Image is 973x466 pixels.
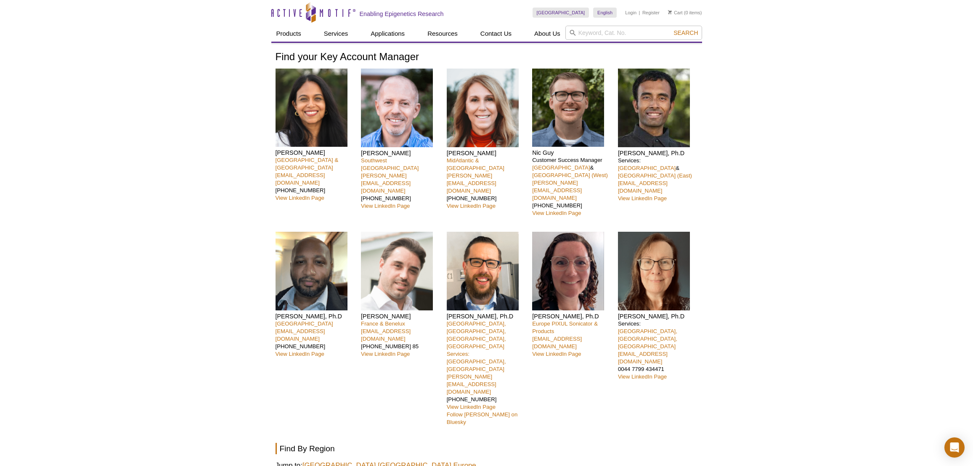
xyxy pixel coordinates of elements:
li: | [639,8,640,18]
a: [GEOGRAPHIC_DATA] (East) [618,172,692,179]
a: English [593,8,617,18]
p: [PHONE_NUMBER] [276,320,355,358]
img: Anne-Sophie Ay-Berthomieu headshot [532,232,604,310]
h4: Nic Guy [532,149,612,156]
a: [PERSON_NAME][EMAIL_ADDRESS][DOMAIN_NAME] [361,172,411,194]
a: View LinkedIn Page [361,351,410,357]
p: [PHONE_NUMBER] [276,156,355,202]
a: View LinkedIn Page [447,404,496,410]
a: View LinkedIn Page [361,203,410,209]
h2: Find By Region [276,443,698,454]
a: [PERSON_NAME][EMAIL_ADDRESS][DOMAIN_NAME] [447,172,496,194]
p: Services: 0044 7799 434471 [618,320,697,381]
a: France & Benelux [361,320,405,327]
a: Contact Us [475,26,517,42]
div: Open Intercom Messenger [944,437,965,458]
a: View LinkedIn Page [618,373,667,380]
a: View LinkedIn Page [447,203,496,209]
img: Your Cart [668,10,672,14]
a: View LinkedIn Page [276,195,324,201]
img: Nivanka Paranavitana headshot [276,69,347,147]
a: View LinkedIn Page [276,351,324,357]
a: [GEOGRAPHIC_DATA] [618,165,676,171]
a: [GEOGRAPHIC_DATA] [533,8,589,18]
img: Clément Proux headshot [361,232,433,310]
p: [PHONE_NUMBER] [361,157,440,210]
a: [GEOGRAPHIC_DATA], [GEOGRAPHIC_DATA], [GEOGRAPHIC_DATA] [618,328,677,349]
a: Applications [366,26,410,42]
p: Customer Success Manager & [PHONE_NUMBER] [532,156,612,217]
img: Nic Guy headshot [532,69,604,147]
p: [PHONE_NUMBER] [447,320,526,426]
h4: [PERSON_NAME], Ph.D [618,312,697,320]
a: View LinkedIn Page [532,210,581,216]
a: [PERSON_NAME][EMAIL_ADDRESS][DOMAIN_NAME] [532,180,582,201]
img: Matthias Spiller-Becker headshot [447,232,519,310]
input: Keyword, Cat. No. [565,26,702,40]
h4: [PERSON_NAME] [276,149,355,156]
a: Cart [668,10,683,16]
h4: [PERSON_NAME] [361,312,440,320]
h1: Find your Key Account Manager [276,51,698,64]
a: About Us [529,26,565,42]
img: Kevin Celestrin headshot [276,232,347,310]
a: [GEOGRAPHIC_DATA] [276,320,333,327]
a: [EMAIL_ADDRESS][DOMAIN_NAME] [532,336,582,349]
h2: Enabling Epigenetics Research [360,10,444,18]
a: Europe PIXUL Sonicator & Products [532,320,598,334]
a: Products [271,26,306,42]
h4: [PERSON_NAME] [447,149,526,157]
a: View LinkedIn Page [618,195,667,201]
h4: [PERSON_NAME], Ph.D [447,312,526,320]
span: Search [673,29,698,36]
h4: [PERSON_NAME], Ph.D [618,149,697,157]
li: (0 items) [668,8,702,18]
a: [GEOGRAPHIC_DATA], [GEOGRAPHIC_DATA], [GEOGRAPHIC_DATA], [GEOGRAPHIC_DATA]Services: [GEOGRAPHIC_D... [447,320,506,372]
h4: [PERSON_NAME], Ph.D [276,312,355,320]
p: [PHONE_NUMBER] [447,157,526,210]
img: Seth Rubin headshot [361,69,433,147]
a: Follow [PERSON_NAME] on Bluesky [447,411,518,425]
a: Login [625,10,636,16]
img: Michelle Wragg headshot [618,232,690,310]
h4: [PERSON_NAME], Ph.D [532,312,612,320]
p: Services: & [618,157,697,202]
button: Search [671,29,700,37]
a: [EMAIL_ADDRESS][DOMAIN_NAME] [361,328,411,342]
a: [GEOGRAPHIC_DATA] [532,164,590,171]
img: Patrisha Femia headshot [447,69,519,147]
a: [EMAIL_ADDRESS][DOMAIN_NAME] [618,351,668,365]
a: MidAtlantic & [GEOGRAPHIC_DATA] [447,157,504,171]
a: Register [642,10,660,16]
h4: [PERSON_NAME] [361,149,440,157]
a: [EMAIL_ADDRESS][DOMAIN_NAME] [276,172,325,186]
a: [GEOGRAPHIC_DATA] & [GEOGRAPHIC_DATA] [276,157,339,171]
a: [GEOGRAPHIC_DATA] (West) [532,172,608,178]
a: [EMAIL_ADDRESS][DOMAIN_NAME] [618,180,668,194]
a: [EMAIL_ADDRESS][DOMAIN_NAME] [276,328,325,342]
a: Services [319,26,353,42]
p: [PHONE_NUMBER] 85 [361,320,440,358]
a: View LinkedIn Page [532,351,581,357]
a: [PERSON_NAME][EMAIL_ADDRESS][DOMAIN_NAME] [447,373,496,395]
a: Southwest [GEOGRAPHIC_DATA] [361,157,419,171]
a: Resources [422,26,463,42]
img: Rwik Sen headshot [618,69,690,147]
